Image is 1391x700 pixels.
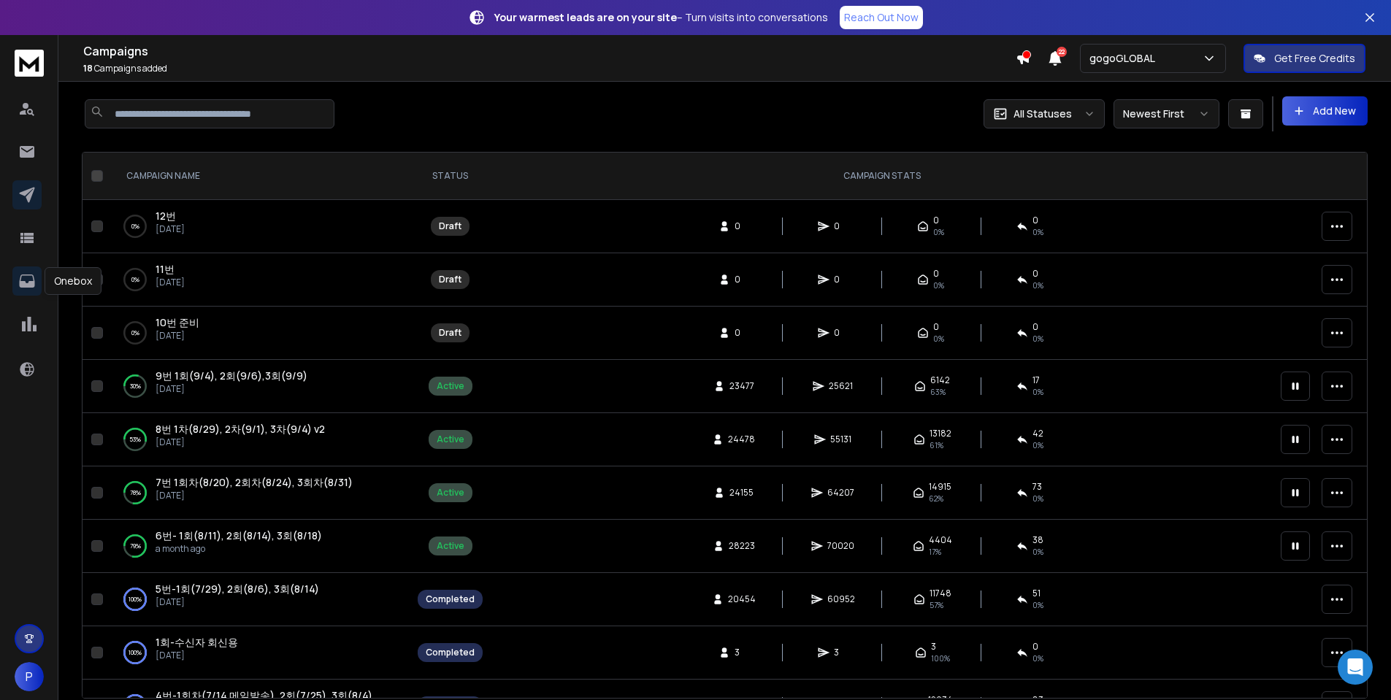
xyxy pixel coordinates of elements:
div: Draft [439,220,461,232]
div: Active [437,380,464,392]
th: CAMPAIGN NAME [109,153,409,200]
span: 70020 [827,540,854,552]
th: STATUS [409,153,491,200]
p: 0 % [131,219,139,234]
span: 4404 [929,534,952,546]
a: 9번 1회(9/4), 2회(9/6),3회(9/9) [156,369,307,383]
a: 8번 1차(8/29), 2차(9/1), 3차(9/4) v2 [156,422,325,436]
span: 0 [1032,268,1038,280]
span: 0 [933,321,939,333]
button: Newest First [1114,99,1219,128]
p: 0 % [131,272,139,287]
span: 0 [735,274,749,285]
span: 6142 [930,374,950,386]
span: 7번 1회차(8/20), 2회차(8/24), 3회차(8/31) [156,475,353,489]
p: 53 % [129,432,141,447]
p: [DATE] [156,490,353,501]
span: 57 % [930,599,943,611]
div: Draft [439,327,461,339]
span: 28223 [729,540,755,552]
p: [DATE] [156,596,319,608]
p: – Turn visits into conversations [494,10,828,25]
span: 0% [1032,280,1043,291]
p: 0 % [131,326,139,340]
span: 11번 [156,262,175,276]
span: 0 [933,215,939,226]
img: logo [15,50,44,77]
span: 64207 [827,487,854,499]
div: Completed [426,593,475,605]
p: 100 % [129,645,142,660]
div: Completed [426,647,475,658]
td: 30%9번 1회(9/4), 2회(9/6),3회(9/9)[DATE] [109,360,409,413]
p: Campaigns added [83,63,1016,74]
button: Get Free Credits [1244,44,1365,73]
span: 100 % [931,653,950,664]
span: 11748 [930,588,951,599]
span: 8번 1차(8/29), 2차(9/1), 3차(9/4) v2 [156,422,325,436]
a: 7번 1회차(8/20), 2회차(8/24), 3회차(8/31) [156,475,353,490]
p: [DATE] [156,277,185,288]
span: 0% [1032,333,1043,345]
p: [DATE] [156,330,199,342]
span: 3 [735,647,749,658]
span: 0% [933,333,944,345]
span: 51 [1032,588,1041,599]
strong: Your warmest leads are on your site [494,10,677,24]
a: 6번- 1회(8/11), 2회(8/14), 3회(8/18) [156,528,322,543]
a: 10번 준비 [156,315,199,330]
span: 42 [1032,428,1043,439]
span: 55131 [830,434,851,445]
p: 100 % [129,592,142,607]
span: 24155 [729,487,754,499]
span: 0 [834,327,848,339]
p: [DATE] [156,223,185,235]
button: Add New [1282,96,1368,126]
td: 79%6번- 1회(8/11), 2회(8/14), 3회(8/18)a month ago [109,520,409,573]
span: 23477 [729,380,754,392]
p: 79 % [130,539,141,553]
span: 0 [1032,215,1038,226]
span: 24478 [728,434,755,445]
span: 0% [933,226,944,238]
span: 38 [1032,534,1043,546]
div: Onebox [45,267,101,295]
span: 17 % [929,546,941,558]
th: CAMPAIGN STATS [491,153,1272,200]
span: 17 [1032,374,1040,386]
span: 3 [834,647,848,658]
span: 25621 [829,380,853,392]
span: 0 [735,220,749,232]
td: 100%5번-1회(7/29), 2회(8/6), 3회(8/14)[DATE] [109,573,409,626]
span: 63 % [930,386,946,398]
span: 0 % [1032,493,1043,504]
span: 0 [933,268,939,280]
p: [DATE] [156,383,307,395]
p: a month ago [156,543,322,555]
span: 20454 [728,593,756,605]
td: 53%8번 1차(8/29), 2차(9/1), 3차(9/4) v2[DATE] [109,413,409,466]
td: 0%11번[DATE] [109,253,409,307]
button: P [15,662,44,691]
a: 1회-수신자 회신용 [156,635,238,650]
span: 12번 [156,209,176,223]
div: Active [437,434,464,445]
td: 0%12번[DATE] [109,200,409,253]
p: [DATE] [156,650,238,661]
span: 0 [834,274,848,285]
span: 60952 [827,593,855,605]
span: 10번 준비 [156,315,199,329]
span: 1회-수신자 회신용 [156,635,238,649]
a: Reach Out Now [840,6,923,29]
p: Get Free Credits [1274,51,1355,66]
p: 30 % [130,379,141,393]
span: 0 % [1032,653,1043,664]
a: 5번-1회(7/29), 2회(8/6), 3회(8/14) [156,582,319,596]
span: 62 % [929,493,943,504]
span: 14915 [929,481,951,493]
a: 11번 [156,262,175,277]
span: 0 % [1032,546,1043,558]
